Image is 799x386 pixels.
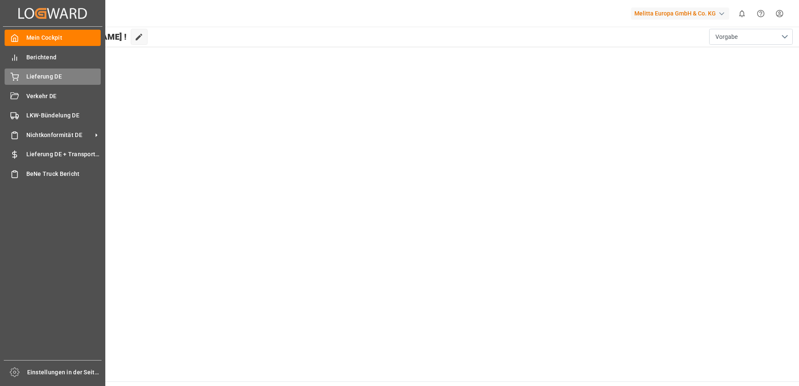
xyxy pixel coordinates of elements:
[26,72,101,81] span: Lieferung DE
[26,150,101,159] span: Lieferung DE + Transportkosten
[5,30,101,46] a: Mein Cockpit
[733,4,751,23] button: 0 neue Benachrichtigungen anzeigen
[5,69,101,85] a: Lieferung DE
[5,146,101,163] a: Lieferung DE + Transportkosten
[634,9,716,18] font: Melitta Europa GmbH & Co. KG
[709,29,793,45] button: Menü öffnen
[5,88,101,104] a: Verkehr DE
[5,49,101,65] a: Berichtend
[751,4,770,23] button: Hilfe-Center
[35,29,127,45] span: Hallo [PERSON_NAME] !
[26,53,101,62] span: Berichtend
[5,165,101,182] a: BeNe Truck Bericht
[26,170,101,178] span: BeNe Truck Bericht
[27,368,102,377] span: Einstellungen in der Seitenleiste
[26,92,101,101] span: Verkehr DE
[5,107,101,124] a: LKW-Bündelung DE
[631,5,733,21] button: Melitta Europa GmbH & Co. KG
[26,33,101,42] span: Mein Cockpit
[26,111,101,120] span: LKW-Bündelung DE
[26,131,92,140] span: Nichtkonformität DE
[715,33,738,41] span: Vorgabe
